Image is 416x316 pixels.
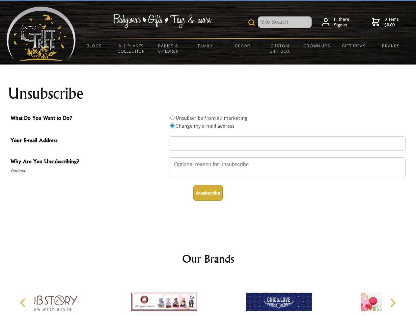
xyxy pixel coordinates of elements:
span: Your E-mail Address [11,136,165,146]
span: Optional [11,167,165,175]
button: Next [385,296,400,310]
label: Unsubscribe from all marketing [176,115,248,121]
a: Custom Gift Box [261,39,298,58]
a: Family [187,39,224,53]
img: Babywear - Gifts - Toys & more [113,14,211,28]
a: Babies & Children [150,39,187,58]
a: Hi there,Sign in [322,16,351,28]
a: Grown Ups [298,39,335,53]
h1: Unsubscribe [8,86,408,101]
span: What Do You Want to Do? [11,114,165,123]
span: 0 items [384,16,399,28]
h2: Our Brands [13,251,403,267]
a: 0 items$0.00 [372,16,399,28]
label: Change my e-mail address [176,122,235,129]
input: What Do You Want to Do? [170,116,175,120]
strong: $0.00 [384,22,399,28]
span: Hi there, [334,16,351,28]
input: Your E-mail Address [169,136,406,151]
input: What Do You Want to Do? [170,123,175,128]
a: Gift Ideas [335,39,373,53]
img: product search [248,19,255,26]
textarea: Why Are You Unsubscribing? [169,157,406,177]
span: Why Are You Unsubscribing? [11,157,165,167]
a: Brands [373,39,410,53]
input: Site Search [258,16,312,28]
a: BLOGS [76,39,113,53]
strong: Sign in [334,22,351,28]
img: Babyware - Gifts - Toys and more... [7,7,76,61]
a: Decor [224,39,261,53]
a: All Plants Collection [113,39,150,58]
button: Previous [16,296,31,310]
button: Unsubscribe [193,185,223,201]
